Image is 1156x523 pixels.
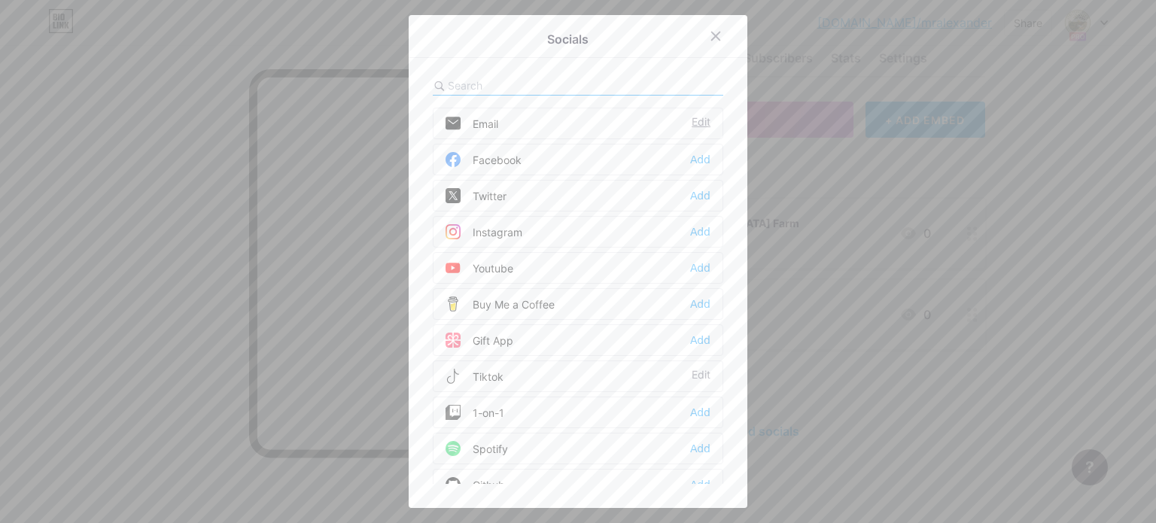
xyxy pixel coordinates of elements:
div: Add [690,441,710,456]
div: Spotify [446,441,508,456]
div: Youtube [446,260,513,275]
div: Edit [692,369,710,384]
div: Add [690,224,710,239]
div: Instagram [446,224,522,239]
div: Add [690,405,710,420]
div: Add [690,188,710,203]
div: Add [690,152,710,167]
div: Buy Me a Coffee [446,296,555,312]
div: Add [690,260,710,275]
div: Github [446,477,505,492]
div: Twitter [446,188,507,203]
div: Tiktok [446,369,503,384]
div: Socials [547,30,589,48]
div: Email [446,116,498,131]
div: Add [690,296,710,312]
div: Edit [692,116,710,131]
div: Facebook [446,152,522,167]
div: Add [690,477,710,492]
div: Gift App [446,333,513,348]
div: 1-on-1 [446,405,504,420]
div: Add [690,333,710,348]
input: Search [448,78,614,93]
